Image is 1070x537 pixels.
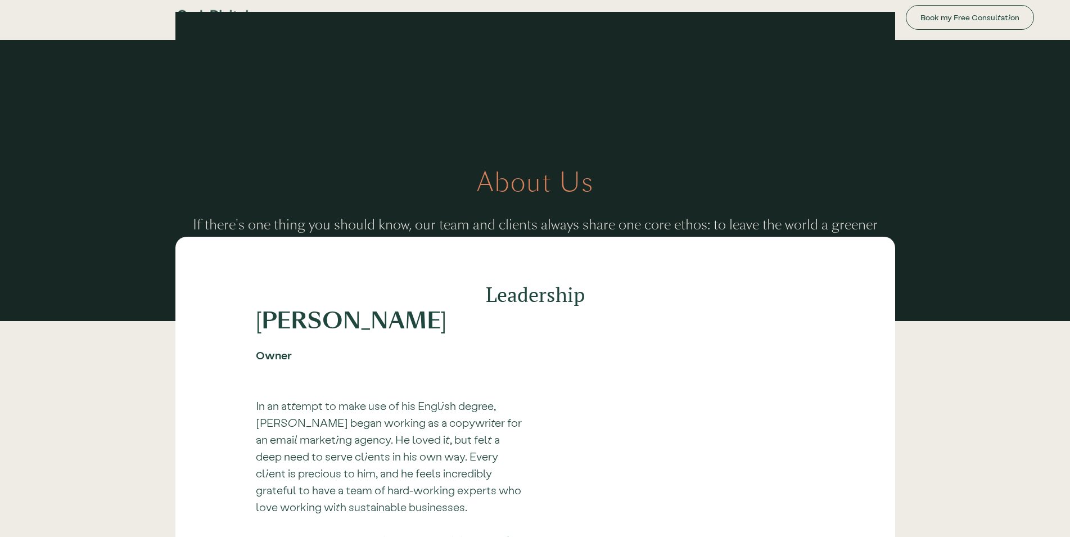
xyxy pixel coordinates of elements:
[839,1,900,34] a: Service
[254,282,816,307] h2: Leadership
[256,346,527,363] div: Owner
[906,5,1034,30] a: Book my Free Consultation
[189,215,881,255] h1: If there's one thing you should know, our team and clients always share one core ethos: to leave ...
[256,313,527,330] h1: [PERSON_NAME]
[477,167,594,198] h1: About Us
